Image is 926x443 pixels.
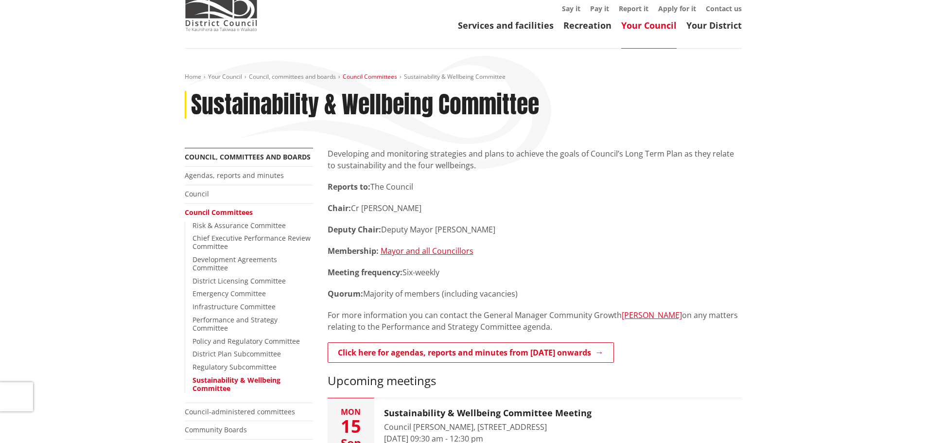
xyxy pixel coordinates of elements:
[249,72,336,81] a: Council, committees and boards
[192,337,300,346] a: Policy and Regulatory Committee
[192,233,311,251] a: Chief Executive Performance Review Committee
[192,349,281,358] a: District Plan Subcommittee
[343,72,397,81] a: Council Committees
[185,407,295,416] a: Council-administered committees
[185,208,253,217] a: Council Committees
[381,246,473,256] a: Mayor and all Councillors
[192,255,277,272] a: Development Agreements Committee
[621,19,677,31] a: Your Council
[185,72,201,81] a: Home
[881,402,916,437] iframe: Messenger Launcher
[328,224,742,235] p: Deputy Mayor [PERSON_NAME]
[328,246,379,256] strong: Membership:
[192,276,286,285] a: District Licensing Committee
[192,289,266,298] a: Emergency Committee
[328,288,742,300] p: Majority of members (including vacancies)
[185,152,311,161] a: Council, committees and boards
[328,374,742,388] h3: Upcoming meetings
[208,72,242,81] a: Your Council
[328,224,381,235] strong: Deputy Chair:
[328,418,374,435] div: 15
[384,408,592,419] h3: Sustainability & Wellbeing Committee Meeting
[622,310,682,320] a: [PERSON_NAME]
[328,181,742,193] p: The Council
[328,266,742,278] p: Six-weekly
[328,408,374,416] div: Mon
[328,181,370,192] strong: Reports to:
[192,302,276,311] a: Infrastructure Committee
[185,189,209,198] a: Council
[192,221,286,230] a: Risk & Assurance Committee
[404,72,506,81] span: Sustainability & Wellbeing Committee
[706,4,742,13] a: Contact us
[658,4,696,13] a: Apply for it
[328,309,742,333] p: For more information you can contact the General Manager Community Growth on any matters relating...
[192,362,277,372] a: Regulatory Subcommittee
[328,267,402,278] strong: Meeting frequency:
[619,4,648,13] a: Report it
[185,171,284,180] a: Agendas, reports and minutes
[590,4,609,13] a: Pay it
[384,421,592,433] div: Council [PERSON_NAME], [STREET_ADDRESS]
[192,315,278,333] a: Performance and Strategy Committee
[563,19,612,31] a: Recreation
[192,375,280,393] a: Sustainability & Wellbeing Committee
[328,148,742,171] p: Developing and monitoring strategies and plans to achieve the goals of Council’s Long Term Plan a...
[328,288,363,299] strong: Quorum:
[562,4,580,13] a: Say it
[328,203,351,213] strong: Chair:
[185,73,742,81] nav: breadcrumb
[328,342,614,363] a: Click here for agendas, reports and minutes from [DATE] onwards
[458,19,554,31] a: Services and facilities
[185,425,247,434] a: Community Boards
[686,19,742,31] a: Your District
[328,202,742,214] p: Cr [PERSON_NAME]
[191,91,539,119] h1: Sustainability & Wellbeing Committee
